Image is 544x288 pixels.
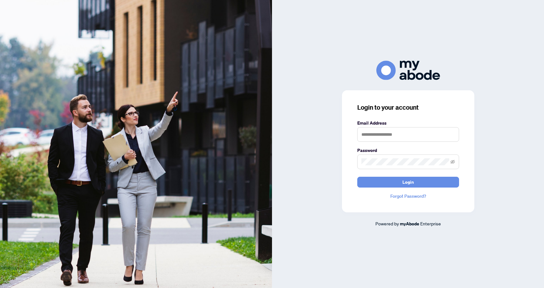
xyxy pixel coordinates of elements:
[420,221,441,226] span: Enterprise
[402,177,414,187] span: Login
[375,221,399,226] span: Powered by
[357,103,459,112] h3: Login to your account
[376,61,440,80] img: ma-logo
[357,120,459,127] label: Email Address
[450,160,455,164] span: eye-invisible
[357,177,459,188] button: Login
[357,147,459,154] label: Password
[400,220,419,227] a: myAbode
[357,193,459,200] a: Forgot Password?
